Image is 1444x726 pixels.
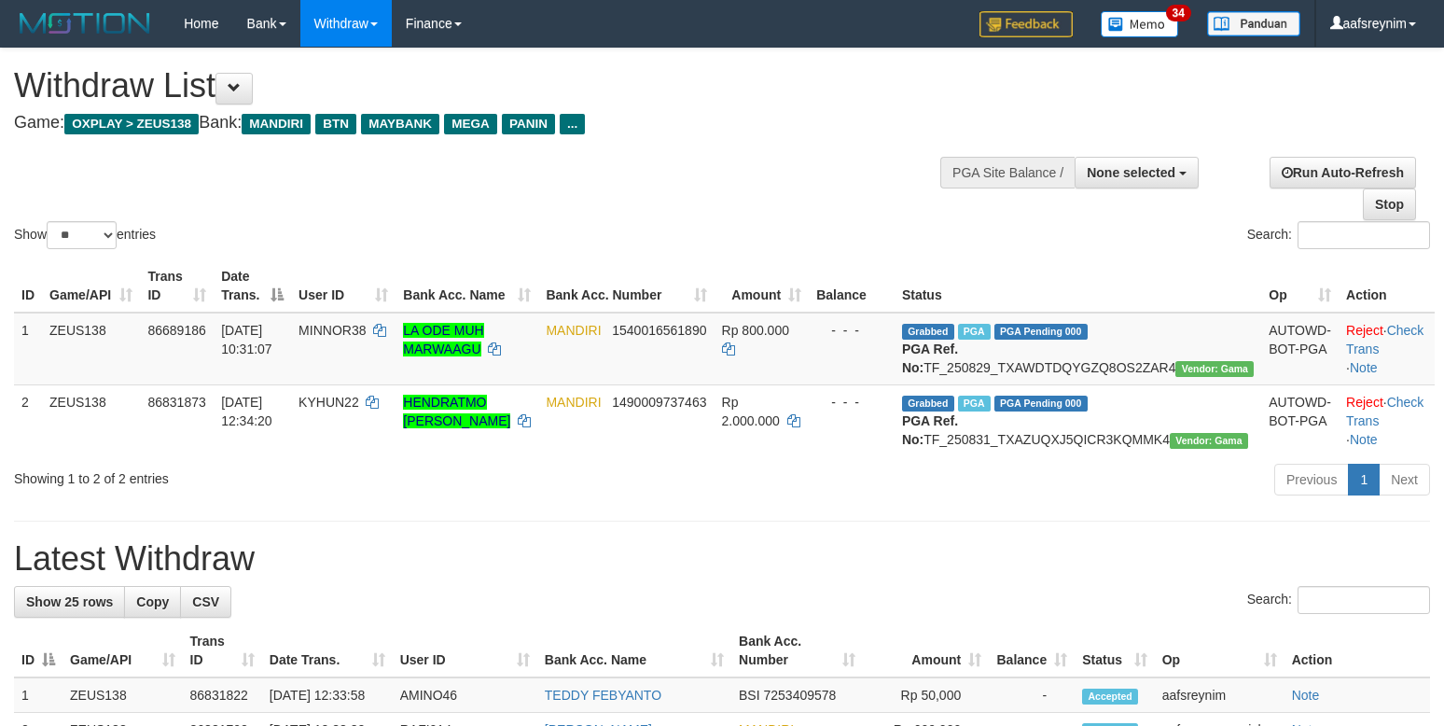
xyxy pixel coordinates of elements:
span: Copy 1540016561890 to clipboard [612,323,706,338]
th: Op: activate to sort column ascending [1155,624,1284,677]
th: Bank Acc. Number: activate to sort column ascending [731,624,863,677]
td: ZEUS138 [62,677,183,713]
span: Copy [136,594,169,609]
th: Trans ID: activate to sort column ascending [140,259,214,313]
span: Grabbed [902,324,954,340]
th: Date Trans.: activate to sort column descending [214,259,291,313]
h4: Game: Bank: [14,114,944,133]
th: Date Trans.: activate to sort column ascending [262,624,393,677]
td: aafsreynim [1155,677,1284,713]
th: Action [1284,624,1430,677]
span: Vendor URL: https://trx31.1velocity.biz [1175,361,1254,377]
td: 1 [14,313,42,385]
span: Marked by aafkaynarin [958,324,991,340]
th: Trans ID: activate to sort column ascending [183,624,262,677]
td: ZEUS138 [42,384,140,456]
span: Grabbed [902,396,954,412]
img: Button%20Memo.svg [1101,11,1179,37]
td: AUTOWD-BOT-PGA [1261,313,1339,385]
td: 2 [14,384,42,456]
th: Status: activate to sort column ascending [1075,624,1155,677]
span: Copy 1490009737463 to clipboard [612,395,706,410]
span: MANDIRI [242,114,311,134]
label: Search: [1247,221,1430,249]
th: Action [1339,259,1435,313]
td: Rp 50,000 [863,677,989,713]
a: Next [1379,464,1430,496]
a: Note [1292,688,1320,703]
span: MAYBANK [361,114,439,134]
td: - [989,677,1075,713]
th: Balance [809,259,895,313]
span: PGA Pending [994,324,1088,340]
span: MEGA [444,114,497,134]
th: Amount: activate to sort column ascending [715,259,810,313]
span: PANIN [502,114,555,134]
th: Status [895,259,1261,313]
input: Search: [1298,221,1430,249]
a: Check Trans [1346,395,1423,428]
th: User ID: activate to sort column ascending [291,259,396,313]
a: Check Trans [1346,323,1423,356]
a: 1 [1348,464,1380,496]
span: [DATE] 10:31:07 [221,323,272,356]
span: PGA Pending [994,396,1088,412]
span: ... [560,114,585,134]
span: Rp 800.000 [722,323,789,338]
th: Balance: activate to sort column ascending [989,624,1075,677]
span: Marked by aafsreyleap [958,396,991,412]
span: CSV [192,594,219,609]
th: User ID: activate to sort column ascending [393,624,537,677]
td: AMINO46 [393,677,537,713]
td: · · [1339,313,1435,385]
span: KYHUN22 [299,395,359,410]
th: Op: activate to sort column ascending [1261,259,1339,313]
a: Reject [1346,323,1383,338]
th: Game/API: activate to sort column ascending [42,259,140,313]
th: Bank Acc. Name: activate to sort column ascending [396,259,538,313]
span: BTN [315,114,356,134]
td: TF_250831_TXAZUQXJ5QICR3KQMMK4 [895,384,1261,456]
th: ID: activate to sort column descending [14,624,62,677]
span: MINNOR38 [299,323,366,338]
button: None selected [1075,157,1199,188]
span: None selected [1087,165,1175,180]
th: Bank Acc. Name: activate to sort column ascending [537,624,731,677]
a: LA ODE MUH MARWAAGU [403,323,483,356]
td: TF_250829_TXAWDTDQYGZQ8OS2ZAR4 [895,313,1261,385]
h1: Withdraw List [14,67,944,105]
a: Run Auto-Refresh [1270,157,1416,188]
span: [DATE] 12:34:20 [221,395,272,428]
td: 1 [14,677,62,713]
span: 86689186 [147,323,205,338]
input: Search: [1298,586,1430,614]
select: Showentries [47,221,117,249]
img: Feedback.jpg [979,11,1073,37]
label: Search: [1247,586,1430,614]
a: Copy [124,586,181,618]
th: Amount: activate to sort column ascending [863,624,989,677]
span: MANDIRI [546,323,601,338]
h1: Latest Withdraw [14,540,1430,578]
b: PGA Ref. No: [902,342,958,375]
td: AUTOWD-BOT-PGA [1261,384,1339,456]
b: PGA Ref. No: [902,413,958,447]
th: ID [14,259,42,313]
span: BSI [739,688,760,703]
th: Bank Acc. Number: activate to sort column ascending [538,259,714,313]
div: - - - [816,393,887,412]
span: Rp 2.000.000 [722,395,780,428]
td: [DATE] 12:33:58 [262,677,393,713]
a: Note [1350,432,1378,447]
td: · · [1339,384,1435,456]
a: Show 25 rows [14,586,125,618]
a: Previous [1274,464,1349,496]
span: Show 25 rows [26,594,113,609]
div: PGA Site Balance / [940,157,1075,188]
span: 34 [1166,5,1191,21]
a: HENDRATMO [PERSON_NAME] [403,395,510,428]
span: Accepted [1082,689,1138,705]
a: TEDDY FEBYANTO [545,688,661,703]
a: Stop [1363,188,1416,220]
th: Game/API: activate to sort column ascending [62,624,183,677]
